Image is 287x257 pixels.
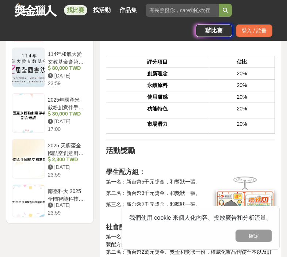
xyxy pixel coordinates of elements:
th: 佔比 [209,56,275,68]
strong: 活動獎勵 [106,147,135,155]
span: 第一名：新台幣5千元獎金，和獎狀一張。 [106,179,201,185]
td: 20% [209,68,275,79]
img: d2146d9a-e6f6-4337-9592-8cefde37ba6b.png [216,190,274,238]
a: 114年和氣大愛文教基金會第二屆全國書法比賽 80,000 TWD [DATE] 23:59 [12,48,88,87]
div: 114年和氣大愛文教基金會第二屆全國書法比賽 [48,50,85,64]
a: 2025 天廚盃全國航空創意廚藝競賽 2,300 TWD [DATE] 23:59 [12,139,88,179]
p: 20% [213,120,271,128]
div: [DATE] 23:59 [48,201,85,217]
span: 第二名：新台幣3千元獎金，和獎狀一張。 [106,190,201,196]
th: 使用膚感 [106,91,209,103]
div: [DATE] 23:59 [48,72,85,87]
a: 作品集 [116,5,140,15]
th: 永續原料 [106,79,209,91]
td: 20% [209,79,275,91]
a: 2025年國產米穀粉創意伴手禮競賽- 甜言米語 30,000 TWD [DATE] 17:00 [12,93,88,133]
p: 市場潛力 [110,120,205,128]
strong: 學生配方組： [106,168,145,175]
div: 南臺科大 2025 全國智能科技創新應用競賽 [48,188,85,201]
div: 80,000 TWD [48,64,85,72]
th: 創新理念 [106,68,209,79]
div: 2,300 TWD [48,156,85,163]
a: 辦比賽 [196,24,232,37]
span: 第三名：新台幣2千元獎金，和獎狀一張。 [106,201,201,207]
button: 確定 [236,230,272,242]
div: 2025年國產米穀粉創意伴手禮競賽- 甜言米語 [48,96,85,110]
div: 30,000 TWD [48,110,85,118]
p: 20% [213,105,271,113]
p: 功能特色 [110,105,205,113]
div: [DATE] 23:59 [48,163,85,179]
div: 2025 天廚盃全國航空創意廚藝競賽 [48,142,85,156]
a: 找比賽 [64,5,87,15]
div: 登入 / 註冊 [236,24,272,37]
input: 有長照挺你，care到心坎裡！青春出手，拍出照顧 影音徵件活動 [146,4,219,17]
th: 評分項目 [106,56,209,68]
strong: 社會配方組： [106,223,145,231]
strong: 評分標準 [106,33,135,41]
a: 找活動 [90,5,114,15]
a: 南臺科大 2025 全國智能科技創新應用競賽 [DATE] 23:59 [12,185,88,218]
td: 20% [209,91,275,103]
div: [DATE] 17:00 [48,118,85,133]
span: 第一名：新台幣3萬元獎金、獎盃和獎狀一份，權威化粧品刊物一本以及訂製配方師袍一件。 [106,234,272,247]
span: 我們使用 cookie 來個人化內容、投放廣告和分析流量。 [129,215,272,221]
